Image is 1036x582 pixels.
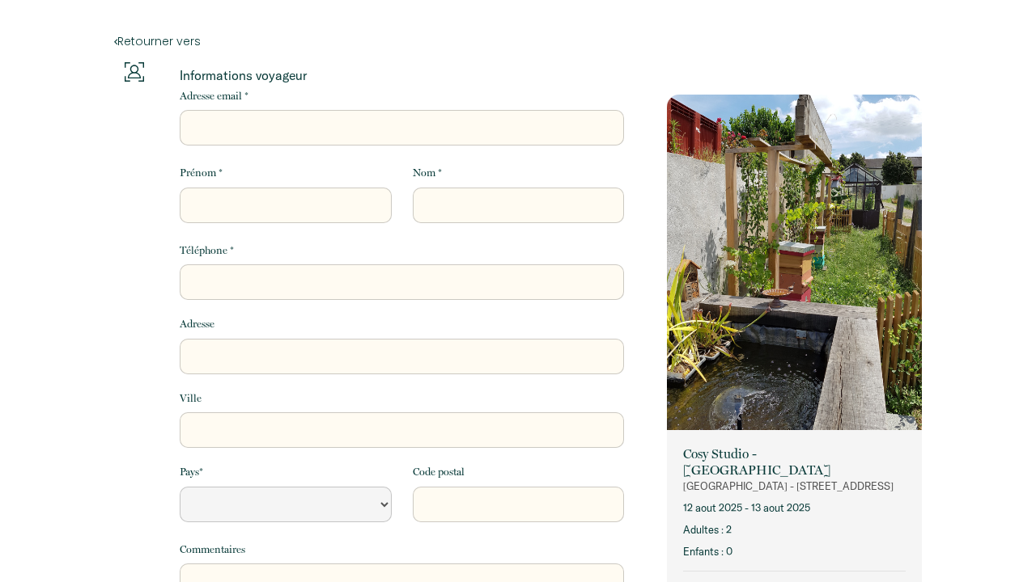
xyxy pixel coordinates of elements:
[125,62,144,82] img: guests-info
[180,242,234,259] label: Téléphone *
[683,446,906,479] p: Cosy Studio - [GEOGRAPHIC_DATA]
[683,544,906,559] p: Enfants : 0
[180,316,214,332] label: Adresse
[413,464,465,480] label: Code postal
[180,464,203,480] label: Pays
[114,32,922,50] a: Retourner vers
[683,500,906,516] p: 12 août 2025 - 13 août 2025
[180,165,223,181] label: Prénom *
[180,67,624,83] p: Informations voyageur
[180,542,245,558] label: Commentaires
[683,479,906,494] p: [GEOGRAPHIC_DATA] - [STREET_ADDRESS]
[180,88,248,104] label: Adresse email *
[413,165,442,181] label: Nom *
[683,522,906,538] p: Adultes : 2
[180,390,202,407] label: Ville
[667,95,922,434] img: rental-image
[180,487,391,522] select: Default select example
